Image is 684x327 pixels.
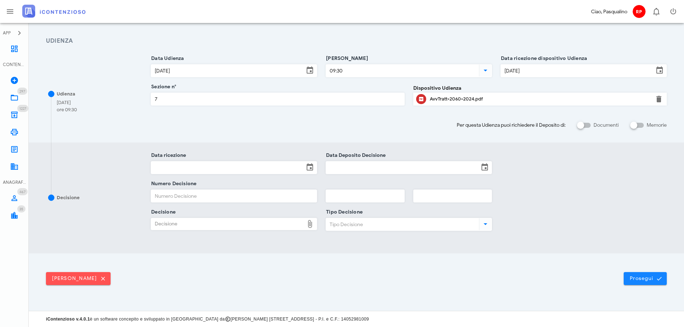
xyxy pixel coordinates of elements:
span: RP [633,5,646,18]
label: Documenti [594,122,619,129]
label: Data Udienza [149,55,184,62]
strong: iContenzioso v.4.0.1 [46,317,90,322]
label: Dispositivo Udienza [413,84,461,92]
label: Data ricezione dispositivo Udienza [499,55,587,62]
label: Decisione [149,209,176,216]
div: CONTENZIOSO [3,61,26,68]
span: 1227 [19,106,26,111]
div: Decisione [151,218,304,230]
button: [PERSON_NAME] [46,272,111,285]
span: 35 [19,207,23,211]
div: Clicca per aprire un'anteprima del file o scaricarlo [430,93,650,105]
div: AvvTratt-2060-2024.pdf [430,96,650,102]
input: Ora Udienza [326,65,478,77]
span: [PERSON_NAME] [52,275,105,282]
div: ore 09:30 [57,106,77,113]
span: Distintivo [17,88,27,95]
img: logo-text-2x.png [22,5,85,18]
label: Tipo Decisione [324,209,363,216]
div: Udienza [57,90,75,98]
span: Distintivo [17,205,25,212]
label: [PERSON_NAME] [324,55,368,62]
input: Tipo Decisione [326,218,478,230]
span: Prosegui [629,275,661,282]
div: Ciao, Pasqualino [591,8,627,15]
div: [DATE] [57,99,77,106]
button: Distintivo [647,3,665,20]
span: Per questa Udienza puoi richiedere il Deposito di: [457,121,566,129]
h3: Udienza [46,37,667,46]
label: Memorie [647,122,667,129]
span: 467 [19,190,25,194]
button: RP [630,3,647,20]
label: Numero Decisione [149,180,196,187]
label: Sezione n° [149,83,176,90]
input: Numero Decisione [151,190,317,202]
span: Distintivo [17,105,28,112]
button: Clicca per aprire un'anteprima del file o scaricarlo [416,94,426,104]
span: Distintivo [17,188,28,195]
div: Decisione [57,194,80,201]
button: Elimina [655,95,663,103]
div: ANAGRAFICA [3,179,26,186]
button: Prosegui [624,272,667,285]
span: 297 [19,89,25,94]
input: Sezione n° [151,93,404,105]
